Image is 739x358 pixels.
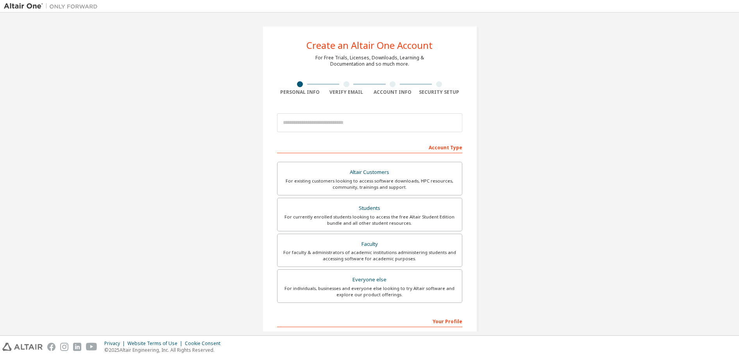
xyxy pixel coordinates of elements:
div: Verify Email [323,89,370,95]
div: Cookie Consent [185,340,225,347]
div: Everyone else [282,274,457,285]
img: youtube.svg [86,343,97,351]
div: Your Profile [277,315,462,327]
label: First Name [277,331,367,337]
div: For individuals, businesses and everyone else looking to try Altair software and explore our prod... [282,285,457,298]
div: Account Info [370,89,416,95]
div: Create an Altair One Account [306,41,433,50]
img: facebook.svg [47,343,55,351]
div: Personal Info [277,89,324,95]
div: Security Setup [416,89,462,95]
img: instagram.svg [60,343,68,351]
div: Privacy [104,340,127,347]
div: For faculty & administrators of academic institutions administering students and accessing softwa... [282,249,457,262]
label: Last Name [372,331,462,337]
img: linkedin.svg [73,343,81,351]
div: For Free Trials, Licenses, Downloads, Learning & Documentation and so much more. [315,55,424,67]
img: altair_logo.svg [2,343,43,351]
p: © 2025 Altair Engineering, Inc. All Rights Reserved. [104,347,225,353]
div: Website Terms of Use [127,340,185,347]
div: Students [282,203,457,214]
div: Faculty [282,239,457,250]
div: For currently enrolled students looking to access the free Altair Student Edition bundle and all ... [282,214,457,226]
div: For existing customers looking to access software downloads, HPC resources, community, trainings ... [282,178,457,190]
img: Altair One [4,2,102,10]
div: Altair Customers [282,167,457,178]
div: Account Type [277,141,462,153]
